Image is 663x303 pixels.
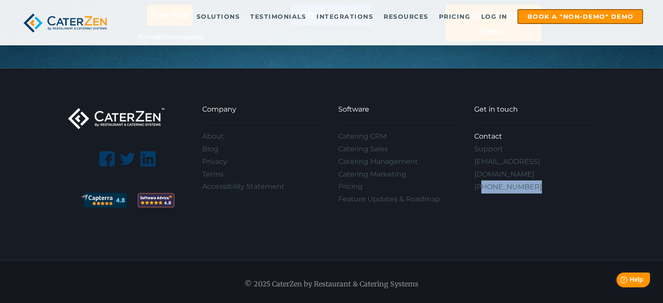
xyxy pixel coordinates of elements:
[338,130,461,206] div: Navigation Menu
[338,105,369,113] span: Software
[312,10,377,23] a: Integrations
[140,151,156,167] img: linkedin-logo.png
[120,151,135,167] img: twitter-logo-silhouette.png
[202,180,325,193] a: Accessibility Statement
[80,193,127,208] img: catering software reviews
[66,103,167,134] img: caterzen-logo-white-transparent
[245,279,418,288] span: © 2025 CaterZen by Restaurant & Catering Systems
[338,168,461,181] a: Catering Marketing
[202,130,325,143] a: About
[202,156,325,168] a: Privacy
[585,269,653,293] iframe: Help widget launcher
[99,151,115,167] img: facebook-logo.png
[379,10,433,23] a: Resources
[338,156,461,168] a: Catering Management
[202,105,236,113] span: Company
[126,9,643,24] div: Navigation Menu
[202,130,325,193] div: Navigation Menu
[192,10,245,23] a: Solutions
[474,105,518,113] span: Get in touch
[474,130,597,143] a: Contact
[338,180,461,193] a: Pricing
[476,10,511,23] a: Log in
[474,183,542,191] a: [PHONE_NUMBER]
[338,193,461,206] a: Feature Updates & Roadmap
[474,130,597,180] div: Navigation Menu
[474,143,597,156] a: Support
[137,193,175,208] img: 2f292e5e-fb25-4ed3-a5c2-a6d200b6205d
[202,143,325,156] a: Blog
[20,9,111,37] img: caterzen
[246,10,310,23] a: Testimonials
[517,9,643,24] a: Book a "Non-Demo" Demo
[435,10,475,23] a: Pricing
[474,156,597,181] a: [EMAIL_ADDRESS][DOMAIN_NAME]
[338,143,461,156] a: Catering Sales
[202,168,325,181] a: Terms
[338,130,461,143] a: Catering CRM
